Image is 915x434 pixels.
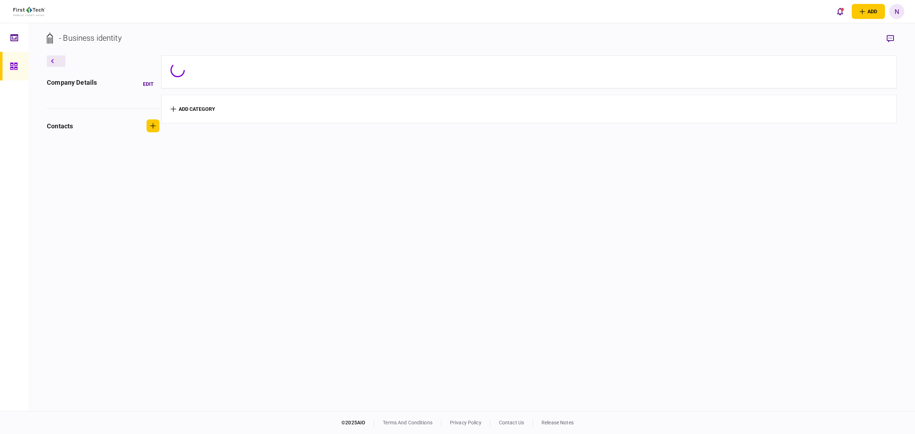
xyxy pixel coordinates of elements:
[852,4,885,19] button: open adding identity options
[59,32,122,44] div: - Business identity
[47,78,97,90] div: company details
[13,7,45,16] img: client company logo
[47,121,73,131] div: contacts
[889,4,904,19] button: N
[450,420,481,425] a: privacy policy
[499,420,524,425] a: contact us
[137,78,159,90] button: Edit
[541,420,574,425] a: release notes
[832,4,847,19] button: open notifications list
[383,420,432,425] a: terms and conditions
[341,419,374,426] div: © 2025 AIO
[170,106,215,112] button: add category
